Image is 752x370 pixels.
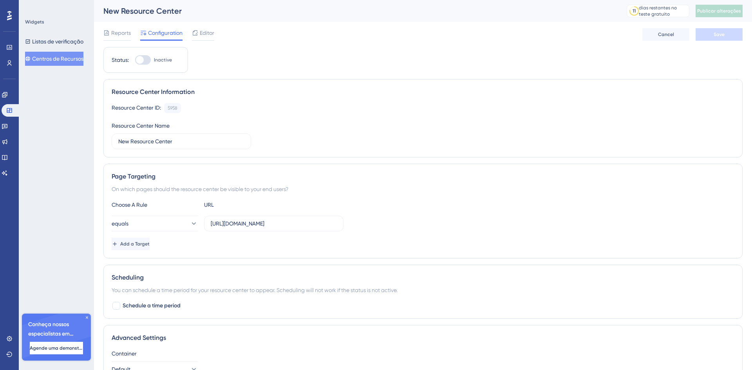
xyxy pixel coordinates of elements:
[112,333,734,343] div: Advanced Settings
[25,52,83,66] button: Centros de Recursos
[154,57,172,63] span: Inactive
[633,8,636,14] font: 11
[111,28,131,38] span: Reports
[696,5,743,17] button: Publicar alterações
[697,8,741,14] font: Publicar alterações
[123,301,181,310] span: Schedule a time period
[211,219,337,228] input: yourwebsite.com/path
[112,349,734,358] div: Container
[168,105,177,111] div: 5958
[112,216,198,231] button: equals
[28,321,74,347] font: Conheça nossos especialistas em integração 🎧
[112,200,198,209] div: Choose A Rule
[642,28,689,41] button: Cancel
[112,184,734,194] div: On which pages should the resource center be visible to your end users?
[112,285,734,295] div: You can schedule a time period for your resource center to appear. Scheduling will not work if th...
[204,200,290,209] div: URL
[25,34,83,49] button: Listas de verificação
[118,137,244,146] input: Type your Resource Center name
[200,28,214,38] span: Editor
[30,342,83,354] button: Agende uma demonstração
[112,121,170,130] div: Resource Center Name
[112,55,129,65] div: Status:
[32,38,83,45] font: Listas de verificação
[696,28,743,41] button: Save
[30,345,92,351] font: Agende uma demonstração
[112,87,734,97] div: Resource Center Information
[32,56,83,62] font: Centros de Recursos
[714,31,725,38] span: Save
[148,28,183,38] span: Configuration
[112,238,150,250] button: Add a Target
[112,219,128,228] span: equals
[112,273,734,282] div: Scheduling
[639,5,677,17] font: dias restantes no teste gratuito
[112,103,161,113] div: Resource Center ID:
[103,5,607,16] div: New Resource Center
[112,172,734,181] div: Page Targeting
[658,31,674,38] span: Cancel
[25,19,44,25] font: Widgets
[120,241,150,247] span: Add a Target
